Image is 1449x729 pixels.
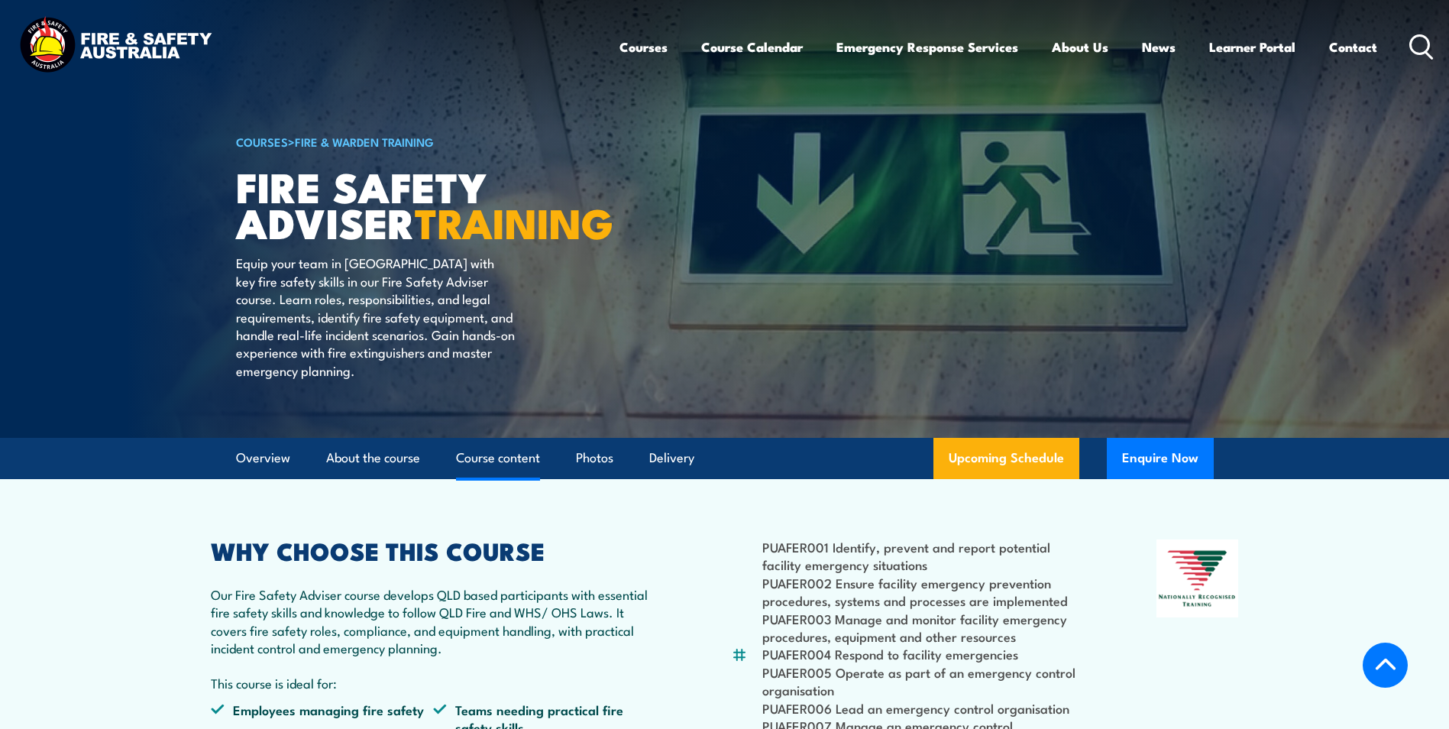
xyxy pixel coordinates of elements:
[762,610,1082,646] li: PUAFER003 Manage and monitor facility emergency procedures, equipment and other resources
[762,574,1082,610] li: PUAFER002 Ensure facility emergency prevention procedures, systems and processes are implemented
[1156,539,1239,617] img: Nationally Recognised Training logo.
[211,674,657,692] p: This course is ideal for:
[1209,27,1295,67] a: Learner Portal
[326,438,420,478] a: About the course
[933,438,1079,479] a: Upcoming Schedule
[1052,27,1108,67] a: About Us
[211,585,657,657] p: Our Fire Safety Adviser course develops QLD based participants with essential fire safety skills ...
[762,538,1082,574] li: PUAFER001 Identify, prevent and report potential facility emergency situations
[1107,438,1214,479] button: Enquire Now
[701,27,803,67] a: Course Calendar
[236,438,290,478] a: Overview
[836,27,1018,67] a: Emergency Response Services
[576,438,613,478] a: Photos
[1329,27,1377,67] a: Contact
[236,133,288,150] a: COURSES
[762,645,1082,663] li: PUAFER004 Respond to facility emergencies
[762,699,1082,717] li: PUAFER006 Lead an emergency control organisation
[456,438,540,478] a: Course content
[619,27,668,67] a: Courses
[236,168,613,239] h1: FIRE SAFETY ADVISER
[1142,27,1176,67] a: News
[236,254,515,379] p: Equip your team in [GEOGRAPHIC_DATA] with key fire safety skills in our Fire Safety Adviser cours...
[415,190,613,253] strong: TRAINING
[649,438,694,478] a: Delivery
[236,132,613,151] h6: >
[295,133,434,150] a: Fire & Warden Training
[762,663,1082,699] li: PUAFER005 Operate as part of an emergency control organisation
[211,539,657,561] h2: WHY CHOOSE THIS COURSE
